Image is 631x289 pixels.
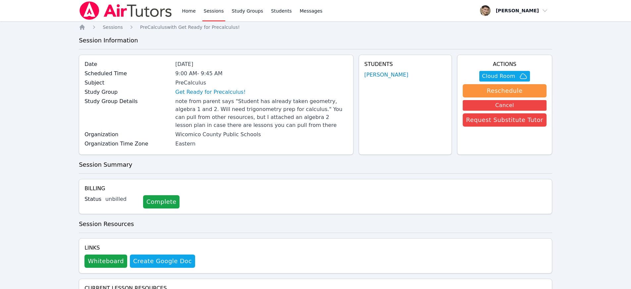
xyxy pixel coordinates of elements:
h4: Links [84,244,195,252]
h3: Session Resources [79,219,552,229]
button: Reschedule [463,84,547,97]
span: Messages [300,8,323,14]
button: Whiteboard [84,255,127,268]
label: Status [84,195,101,203]
div: Eastern [175,140,347,148]
img: Air Tutors [79,1,173,20]
span: Create Google Doc [133,257,192,266]
a: PreCalculuswith Get Ready for Precalculus! [140,24,240,30]
a: [PERSON_NAME] [364,71,408,79]
label: Study Group [84,88,171,96]
label: Scheduled Time [84,70,171,78]
nav: Breadcrumb [79,24,552,30]
div: unbilled [105,195,138,203]
label: Organization [84,131,171,139]
button: Cloud Room [479,71,530,82]
span: PreCalculus with Get Ready for Precalculus! [140,25,240,30]
button: Cancel [463,100,547,111]
label: Organization Time Zone [84,140,171,148]
label: Date [84,60,171,68]
button: Request Substitute Tutor [463,113,547,127]
h4: Billing [84,185,547,193]
a: Sessions [103,24,123,30]
a: Complete [143,195,180,208]
div: [DATE] [175,60,347,68]
div: 9:00 AM - 9:45 AM [175,70,347,78]
label: Study Group Details [84,97,171,105]
h4: Actions [463,60,547,68]
span: Cloud Room [482,72,515,80]
button: Create Google Doc [130,255,195,268]
div: PreCalculus [175,79,347,87]
h3: Session Information [79,36,552,45]
label: Subject [84,79,171,87]
h3: Session Summary [79,160,552,169]
a: Get Ready for Precalculus! [175,88,245,96]
div: Wicomico County Public Schools [175,131,347,139]
h4: Students [364,60,446,68]
div: note from parent says "Student has already taken geometry, algebra 1 and 2. Will need trigonometr... [175,97,347,129]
